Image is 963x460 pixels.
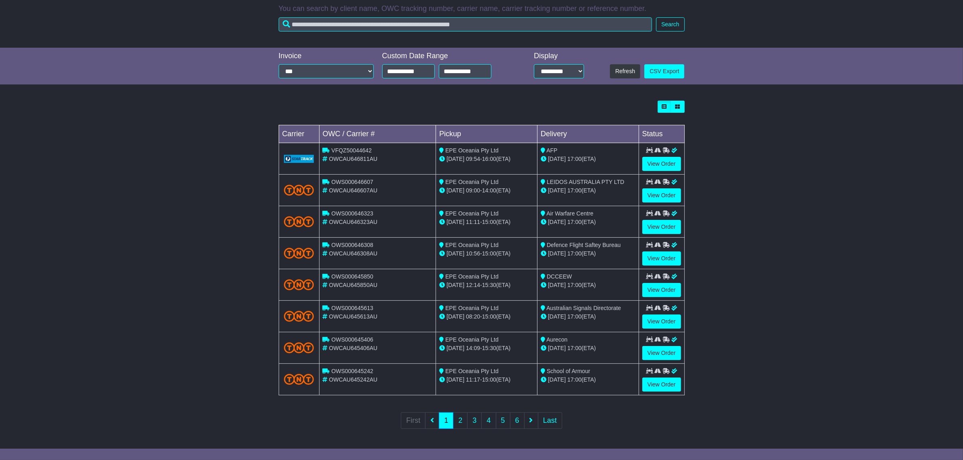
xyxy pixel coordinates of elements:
[439,312,534,321] div: - (ETA)
[548,219,566,225] span: [DATE]
[445,368,499,374] span: EPE Oceania Pty Ltd
[541,218,635,226] div: (ETA)
[436,125,538,143] td: Pickup
[284,374,314,385] img: TNT_Domestic.png
[546,210,593,217] span: Air Warfare Centre
[279,52,374,61] div: Invoice
[279,125,319,143] td: Carrier
[466,187,480,194] span: 09:00
[482,313,496,320] span: 15:00
[467,412,482,429] a: 3
[447,156,464,162] span: [DATE]
[482,156,496,162] span: 16:00
[537,125,639,143] td: Delivery
[541,249,635,258] div: (ETA)
[329,250,377,257] span: OWCAU646308AU
[382,52,512,61] div: Custom Date Range
[319,125,436,143] td: OWC / Carrier #
[331,210,373,217] span: OWS000646323
[642,188,681,203] a: View Order
[541,155,635,163] div: (ETA)
[439,249,534,258] div: - (ETA)
[481,412,496,429] a: 4
[567,187,582,194] span: 17:00
[496,412,510,429] a: 5
[567,313,582,320] span: 17:00
[284,248,314,259] img: TNT_Domestic.png
[466,376,480,383] span: 11:17
[439,412,453,429] a: 1
[534,52,584,61] div: Display
[453,412,468,429] a: 2
[466,313,480,320] span: 08:20
[466,219,480,225] span: 11:11
[642,314,681,329] a: View Order
[329,282,377,288] span: OWCAU645850AU
[548,156,566,162] span: [DATE]
[548,345,566,351] span: [DATE]
[567,219,582,225] span: 17:00
[567,345,582,351] span: 17:00
[445,242,499,248] span: EPE Oceania Pty Ltd
[331,242,373,248] span: OWS000646308
[547,368,590,374] span: School of Armour
[331,147,372,154] span: VFQZ50044642
[546,336,567,343] span: Aurecon
[439,376,534,384] div: - (ETA)
[482,282,496,288] span: 15:30
[445,305,499,311] span: EPE Oceania Pty Ltd
[284,185,314,196] img: TNT_Domestic.png
[548,313,566,320] span: [DATE]
[541,281,635,289] div: (ETA)
[642,346,681,360] a: View Order
[331,273,373,280] span: OWS000645850
[439,155,534,163] div: - (ETA)
[279,4,685,13] p: You can search by client name, OWC tracking number, carrier name, carrier tracking number or refe...
[541,344,635,352] div: (ETA)
[642,251,681,266] a: View Order
[284,279,314,290] img: TNT_Domestic.png
[466,250,480,257] span: 10:56
[447,313,464,320] span: [DATE]
[329,156,377,162] span: OWCAU646811AU
[482,376,496,383] span: 15:00
[567,376,582,383] span: 17:00
[547,242,621,248] span: Defence Flight Saftey Bureau
[445,179,499,185] span: EPE Oceania Pty Ltd
[656,17,684,32] button: Search
[447,250,464,257] span: [DATE]
[548,376,566,383] span: [DATE]
[447,219,464,225] span: [DATE]
[439,281,534,289] div: - (ETA)
[642,220,681,234] a: View Order
[331,336,373,343] span: OWS000645406
[447,376,464,383] span: [DATE]
[284,216,314,227] img: TNT_Domestic.png
[482,250,496,257] span: 15:00
[538,412,562,429] a: Last
[447,187,464,194] span: [DATE]
[445,147,499,154] span: EPE Oceania Pty Ltd
[331,179,373,185] span: OWS000646607
[482,187,496,194] span: 14:00
[610,64,640,78] button: Refresh
[447,282,464,288] span: [DATE]
[284,342,314,353] img: TNT_Domestic.png
[329,187,377,194] span: OWCAU646607AU
[445,273,499,280] span: EPE Oceania Pty Ltd
[548,250,566,257] span: [DATE]
[548,187,566,194] span: [DATE]
[329,345,377,351] span: OWCAU645406AU
[329,313,377,320] span: OWCAU645613AU
[541,186,635,195] div: (ETA)
[445,336,499,343] span: EPE Oceania Pty Ltd
[642,378,681,392] a: View Order
[567,282,582,288] span: 17:00
[567,156,582,162] span: 17:00
[284,155,314,163] img: GetCarrierServiceLogo
[439,218,534,226] div: - (ETA)
[541,312,635,321] div: (ETA)
[567,250,582,257] span: 17:00
[546,147,557,154] span: AFP
[642,157,681,171] a: View Order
